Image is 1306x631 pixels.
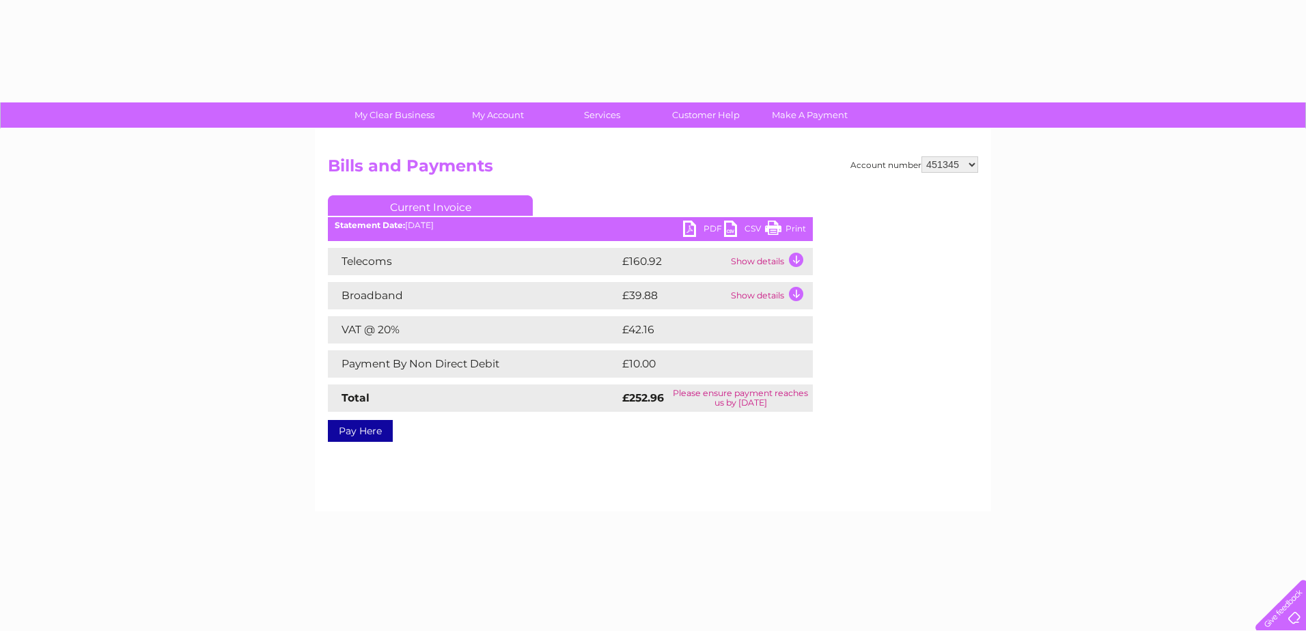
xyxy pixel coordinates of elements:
td: £42.16 [619,316,784,343]
td: £39.88 [619,282,727,309]
strong: £252.96 [622,391,664,404]
strong: Total [342,391,370,404]
td: Broadband [328,282,619,309]
b: Statement Date: [335,220,405,230]
a: CSV [724,221,765,240]
div: Account number [850,156,978,173]
td: £10.00 [619,350,785,378]
a: PDF [683,221,724,240]
a: Print [765,221,806,240]
a: Services [546,102,658,128]
td: Show details [727,248,813,275]
a: My Clear Business [338,102,451,128]
td: Payment By Non Direct Debit [328,350,619,378]
a: Make A Payment [753,102,866,128]
td: Please ensure payment reaches us by [DATE] [668,384,813,412]
a: Customer Help [650,102,762,128]
td: Show details [727,282,813,309]
td: £160.92 [619,248,727,275]
div: [DATE] [328,221,813,230]
a: My Account [442,102,555,128]
td: Telecoms [328,248,619,275]
a: Pay Here [328,420,393,442]
h2: Bills and Payments [328,156,978,182]
td: VAT @ 20% [328,316,619,343]
a: Current Invoice [328,195,533,216]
